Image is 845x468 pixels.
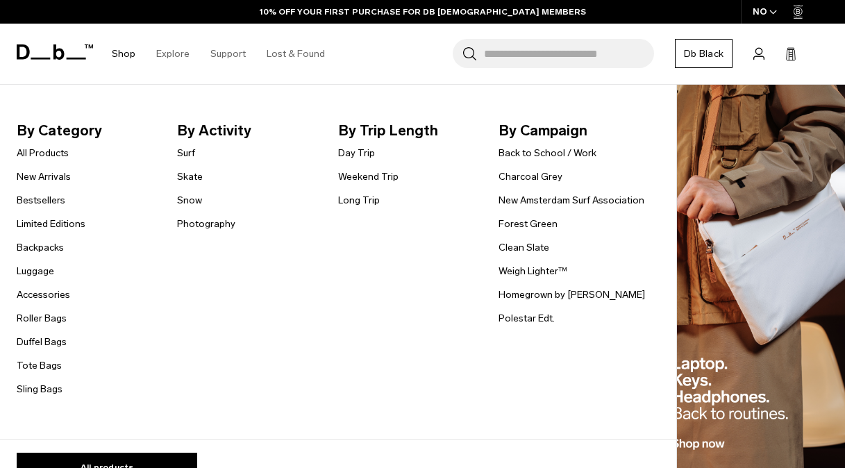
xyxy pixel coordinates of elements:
a: Luggage [17,264,54,278]
a: Day Trip [338,146,375,160]
a: Limited Editions [17,217,85,231]
span: By Category [17,119,170,142]
a: Skate [177,169,203,184]
a: Long Trip [338,193,380,208]
a: Sling Bags [17,382,62,396]
a: 10% OFF YOUR FIRST PURCHASE FOR DB [DEMOGRAPHIC_DATA] MEMBERS [260,6,586,18]
a: Surf [177,146,195,160]
span: By Trip Length [338,119,492,142]
a: Back to School / Work [499,146,596,160]
a: Backpacks [17,240,64,255]
a: Accessories [17,287,70,302]
a: New Arrivals [17,169,71,184]
a: Roller Bags [17,311,67,326]
a: Lost & Found [267,29,325,78]
a: All Products [17,146,69,160]
a: Snow [177,193,202,208]
span: By Campaign [499,119,652,142]
a: Weekend Trip [338,169,399,184]
a: Tote Bags [17,358,62,373]
nav: Main Navigation [101,24,335,84]
a: Support [210,29,246,78]
a: Weigh Lighter™ [499,264,567,278]
a: New Amsterdam Surf Association [499,193,644,208]
a: Duffel Bags [17,335,67,349]
span: By Activity [177,119,331,142]
a: Homegrown by [PERSON_NAME] [499,287,645,302]
a: Explore [156,29,190,78]
a: Bestsellers [17,193,65,208]
a: Photography [177,217,235,231]
a: Clean Slate [499,240,549,255]
a: Charcoal Grey [499,169,562,184]
a: Db Black [675,39,733,68]
a: Polestar Edt. [499,311,555,326]
a: Forest Green [499,217,558,231]
a: Shop [112,29,135,78]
